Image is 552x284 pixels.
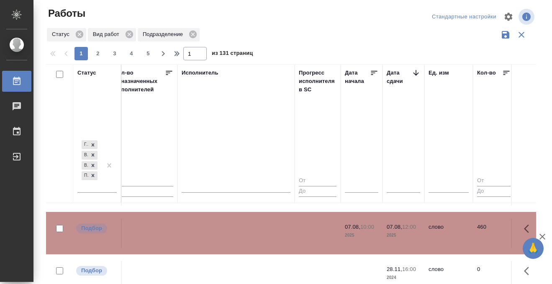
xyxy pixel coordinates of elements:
[46,7,85,20] span: Работы
[81,266,102,275] p: Подбор
[526,240,540,257] span: 🙏
[82,151,88,160] div: В работе
[402,266,416,272] p: 16:00
[212,48,253,60] span: из 131 страниц
[430,10,498,23] div: split button
[182,69,218,77] div: Исполнитель
[345,224,360,230] p: 07.08,
[473,219,515,248] td: 460
[81,139,98,150] div: Готов к работе, В работе, В ожидании, Подбор
[52,30,72,39] p: Статус
[75,265,117,276] div: Можно подбирать исполнителей
[387,274,420,282] p: 2024
[477,176,511,186] input: От
[125,47,138,60] button: 4
[75,223,117,234] div: Можно подбирать исполнителей
[498,7,519,27] span: Настроить таблицу
[110,219,177,248] td: 0
[513,27,529,43] button: Сбросить фильтры
[115,176,173,186] input: От
[345,69,370,85] div: Дата начала
[108,47,121,60] button: 3
[141,49,155,58] span: 5
[387,224,402,230] p: 07.08,
[125,49,138,58] span: 4
[387,266,402,272] p: 28.11,
[519,9,536,25] span: Посмотреть информацию
[143,30,186,39] p: Подразделение
[108,49,121,58] span: 3
[402,224,416,230] p: 12:00
[81,224,102,232] p: Подбор
[91,49,105,58] span: 2
[82,171,88,180] div: Подбор
[345,231,378,240] p: 2025
[299,186,336,196] input: До
[477,186,511,196] input: До
[360,224,374,230] p: 10:00
[387,231,420,240] p: 2025
[81,170,98,181] div: Готов к работе, В работе, В ожидании, Подбор
[498,27,513,43] button: Сохранить фильтры
[299,176,336,186] input: От
[91,47,105,60] button: 2
[47,28,86,41] div: Статус
[424,219,473,248] td: слово
[519,219,539,239] button: Здесь прячутся важные кнопки
[77,69,96,77] div: Статус
[477,69,496,77] div: Кол-во
[82,140,88,149] div: Готов к работе
[82,161,88,170] div: В ожидании
[141,47,155,60] button: 5
[115,69,165,94] div: Кол-во неназначенных исполнителей
[115,186,173,196] input: До
[299,69,336,94] div: Прогресс исполнителя в SC
[429,69,449,77] div: Ед. изм
[81,150,98,160] div: Готов к работе, В работе, В ожидании, Подбор
[138,28,200,41] div: Подразделение
[93,30,122,39] p: Вид работ
[519,261,539,281] button: Здесь прячутся важные кнопки
[88,28,136,41] div: Вид работ
[523,238,544,259] button: 🙏
[81,160,98,171] div: Готов к работе, В работе, В ожидании, Подбор
[387,69,412,85] div: Дата сдачи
